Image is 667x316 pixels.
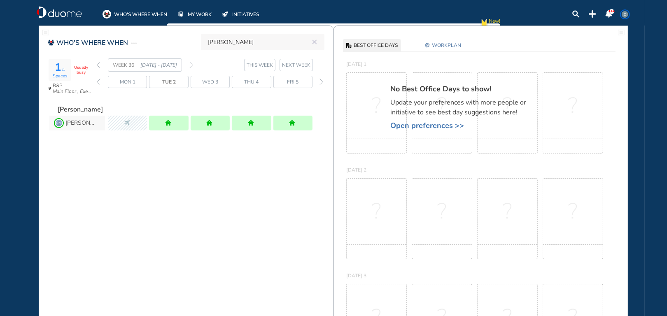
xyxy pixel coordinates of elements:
div: whoswherewhen-red-on [47,39,54,46]
span: ? [503,207,512,216]
button: next week [280,59,313,71]
span: NEXT WEEK [282,61,310,69]
div: initiatives-off [221,10,229,19]
img: nonworking.b46b09a6.svg [124,120,130,126]
span: 1 [55,61,65,74]
span: [DATE] 3 [346,272,366,279]
div: day Fri [273,76,313,88]
div: activity-box [49,59,71,81]
img: plus-topbar.b126d2c6.svg [589,10,596,18]
span: WEEK 36 [113,61,140,69]
span: open-pref [390,121,534,130]
div: task-ellipse [131,38,137,48]
img: home.de338a94.svg [289,120,295,126]
img: initiatives-off.b77ef7b9.svg [222,12,228,17]
button: Clear [310,33,324,51]
span: /1 [62,67,65,72]
span: Update your preferences with more people or initiative to see best day suggestions here! [390,98,534,117]
img: thin-right-arrow-grey.874f3e01.svg [320,79,323,85]
img: mywork-off.f8bf6c09.svg [178,12,183,17]
span: Tue 2 [162,78,176,86]
div: forward day [317,76,325,88]
div: nonworking [124,120,130,126]
span: [DATE] 1 [346,61,366,67]
div: settings-cog-6184ad [425,43,430,48]
img: settings-cog-6184ad.784f45ff.svg [425,43,430,48]
div: day Thu [232,76,271,88]
button: settings-cog-6184adWORKPLAN [422,39,464,51]
span: [DATE] - [DATE] [140,61,177,69]
div: plus-topbar [589,10,596,18]
i: Main Floor , Executive Office #2 [53,89,93,95]
img: location-pin-black.d683928f.svg [49,87,51,91]
img: notification-panel-on.a48c1939.svg [605,10,613,18]
img: thin-left-arrow-grey.f0cbfd8f.svg [97,79,100,85]
img: home.de338a94.svg [248,120,254,126]
span: ? [372,207,381,216]
span: [PERSON_NAME] [58,105,105,114]
span: [PERSON_NAME] M [65,120,96,126]
img: home.de338a94.svg [165,120,171,126]
img: thin-right-arrow-grey.874f3e01.svg [189,62,193,68]
a: INITIATIVES [221,10,259,19]
img: home.de338a94.svg [206,120,212,126]
span: MY WORK [188,10,212,19]
img: whoswherewhen-red-on.68b911c1.svg [47,39,54,46]
div: search-lens [49,107,56,113]
div: home [165,120,171,126]
img: office-black.b2baf3e4.svg [346,43,352,48]
span: [DATE] 2 [346,167,366,173]
span: INITIATIVES [232,10,259,19]
span: 144 [609,9,615,14]
div: home [289,120,295,126]
span: WORKPLAN [432,41,461,49]
div: new-notification [480,17,489,30]
img: whoswherewhen-on.f71bec3a.svg [103,10,111,19]
span: Fri 5 [287,78,299,86]
button: this week [244,59,275,71]
span: Spaces [53,74,67,79]
div: back day [97,76,98,88]
span: No Best Office Days to show! [390,85,534,93]
img: new-notification.cd065810.svg [480,17,489,30]
section: location-indicator [46,56,93,97]
div: search-lens [572,10,580,18]
div: day Tue selected [149,76,188,88]
img: search-lens.23226280.svg [572,10,580,18]
div: day Mon [108,76,147,88]
img: task-ellipse.fef7074b.svg [131,38,137,48]
div: notification-panel-on [605,10,613,18]
span: Wed 3 [202,78,218,86]
span: THIS WEEK [247,61,273,69]
span: WHO'S WHERE WHEN [56,38,128,48]
span: B&P [53,83,62,89]
img: thin-left-arrow-grey.f0cbfd8f.svg [97,62,100,68]
button: office-blackBEST OFFICE DAYS [343,39,401,51]
img: fullwidthpage.7645317a.svg [42,29,49,36]
div: back week [97,62,100,68]
span: capacity-text [71,65,91,75]
img: duome-logo-whitelogo.b0ca3abf.svg [37,6,82,19]
span: Mon 1 [120,78,135,86]
div: whoswherewhen-on [103,10,111,19]
a: MY WORK [176,10,212,19]
span: Thu 4 [244,78,259,86]
span: ? [568,102,578,110]
div: location-pin-black [49,87,51,91]
div: home [206,120,212,126]
input: Type a name, team or initiative [208,33,309,51]
a: duome-logo-whitelogologo-notext [37,6,82,19]
div: duome-logo-whitelogo [37,6,82,19]
div: home [248,120,254,126]
span: location-name [53,83,93,95]
a: WHO'S WHERE WHEN [103,10,167,19]
div: fullwidthpage [42,29,49,36]
span: WHO'S WHERE WHEN [114,10,167,19]
div: mywork-off [176,10,185,19]
div: day navigation [97,76,325,88]
div: week navigation [97,58,193,72]
span: BEST OFFICE DAYS [354,41,398,49]
span: ? [437,207,447,216]
div: forward week [189,62,193,68]
div: office-black [346,43,352,48]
